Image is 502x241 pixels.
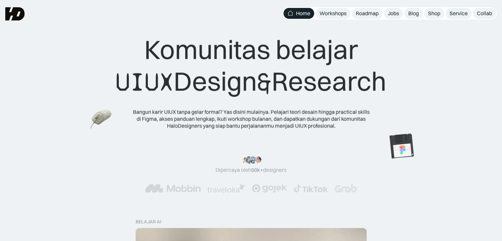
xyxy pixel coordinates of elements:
[136,219,161,224] div: belajar ai
[132,109,370,129] div: Bangun karir UIUX tanpa gelar formal? Yas disini mulainya. Pelajari teori desain hingga practical...
[284,8,314,19] a: Home
[319,10,347,17] div: Workshops
[251,167,263,173] span: 50k+
[446,8,472,19] a: Service
[408,10,419,17] div: Blog
[352,8,383,19] a: Roadmap
[473,8,496,19] a: Collab
[316,8,351,19] a: Workshops
[257,66,272,98] span: &
[477,10,492,17] div: Collab
[450,10,468,17] div: Service
[404,8,423,19] a: Blog
[216,167,286,174] div: Dipercaya oleh designers
[388,10,399,17] div: Jobs
[428,10,440,17] div: Shop
[296,10,310,17] div: Home
[384,8,403,19] a: Jobs
[356,10,379,17] div: Roadmap
[116,66,174,98] span: UIUX
[424,8,444,19] a: Shop
[116,34,386,98] div: Komunitas belajar Design Research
